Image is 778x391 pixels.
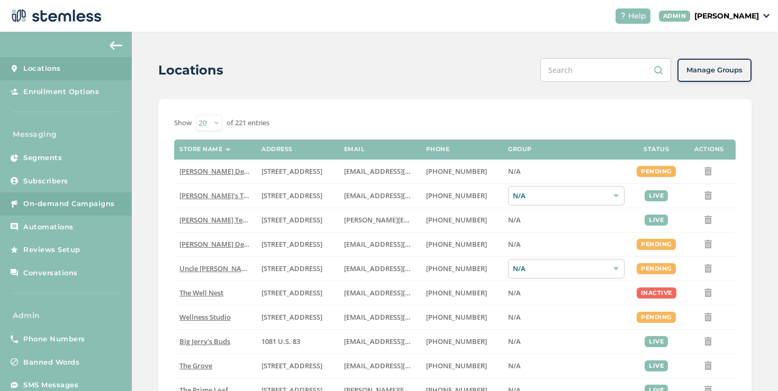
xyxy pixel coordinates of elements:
[261,313,333,322] label: 123 Main Street
[344,167,415,176] label: arman91488@gmail.com
[344,337,459,346] span: [EMAIL_ADDRESS][DOMAIN_NAME]
[261,167,333,176] label: 17523 Ventura Boulevard
[426,216,497,225] label: (503) 332-4545
[426,337,497,346] label: (580) 539-1118
[686,65,743,76] span: Manage Groups
[344,239,459,249] span: [EMAIL_ADDRESS][DOMAIN_NAME]
[23,199,115,209] span: On-demand Campaigns
[179,215,267,225] span: [PERSON_NAME] Test store
[179,191,272,200] span: [PERSON_NAME]'s Test Store
[426,167,497,176] label: (818) 561-0790
[683,139,736,160] th: Actions
[23,87,99,97] span: Enrollment Options
[23,245,80,255] span: Reviews Setup
[23,63,61,74] span: Locations
[23,222,74,232] span: Automations
[763,14,770,18] img: icon_down-arrow-small-66adaf34.svg
[540,58,671,82] input: Search
[8,5,102,26] img: logo-dark-0685b13c.svg
[179,166,263,176] span: [PERSON_NAME] Delivery
[645,190,668,201] div: live
[645,360,668,371] div: live
[261,216,333,225] label: 5241 Center Boulevard
[725,340,778,391] iframe: Chat Widget
[344,288,415,297] label: vmrobins@gmail.com
[179,337,251,346] label: Big Jerry's Buds
[426,312,487,322] span: [PHONE_NUMBER]
[23,176,68,187] span: Subscribers
[426,264,487,273] span: [PHONE_NUMBER]
[508,186,625,206] div: N/A
[508,240,625,249] label: N/A
[344,146,365,153] label: Email
[179,288,251,297] label: The Well Nest
[344,337,415,346] label: info@bigjerrysbuds.com
[628,11,646,22] span: Help
[508,361,625,370] label: N/A
[644,146,669,153] label: Status
[261,361,322,370] span: [STREET_ADDRESS]
[344,166,459,176] span: [EMAIL_ADDRESS][DOMAIN_NAME]
[426,166,487,176] span: [PHONE_NUMBER]
[677,59,752,82] button: Manage Groups
[23,357,79,368] span: Banned Words
[261,166,322,176] span: [STREET_ADDRESS]
[645,336,668,347] div: live
[261,240,333,249] label: 17523 Ventura Boulevard
[174,118,192,128] label: Show
[344,361,459,370] span: [EMAIL_ADDRESS][DOMAIN_NAME]
[426,264,497,273] label: (907) 330-7833
[179,167,251,176] label: Hazel Delivery
[344,215,513,225] span: [PERSON_NAME][EMAIL_ADDRESS][DOMAIN_NAME]
[508,167,625,176] label: N/A
[637,287,676,299] div: inactive
[344,264,459,273] span: [EMAIL_ADDRESS][DOMAIN_NAME]
[261,146,293,153] label: Address
[637,312,676,323] div: pending
[227,118,269,128] label: of 221 entries
[344,313,415,322] label: vmrobins@gmail.com
[426,288,497,297] label: (269) 929-8463
[645,215,668,226] div: live
[179,264,294,273] span: Uncle [PERSON_NAME]’s King Circle
[261,361,333,370] label: 8155 Center Street
[179,337,230,346] span: Big Jerry's Buds
[508,146,532,153] label: Group
[426,313,497,322] label: (269) 929-8463
[344,312,459,322] span: [EMAIL_ADDRESS][DOMAIN_NAME]
[179,361,212,370] span: The Grove
[637,239,676,250] div: pending
[23,334,85,345] span: Phone Numbers
[261,191,333,200] label: 123 East Main Street
[659,11,691,22] div: ADMIN
[344,264,415,273] label: christian@uncleherbsak.com
[23,380,78,390] span: SMS Messages
[344,240,415,249] label: arman91488@gmail.com
[620,13,626,19] img: icon-help-white-03924b79.svg
[426,288,487,297] span: [PHONE_NUMBER]
[426,191,497,200] label: (503) 804-9208
[344,191,459,200] span: [EMAIL_ADDRESS][DOMAIN_NAME]
[261,312,322,322] span: [STREET_ADDRESS]
[426,240,497,249] label: (818) 561-0790
[261,337,333,346] label: 1081 U.S. 83
[179,191,251,200] label: Brian's Test Store
[179,312,231,322] span: Wellness Studio
[261,264,333,273] label: 209 King Circle
[344,361,415,370] label: dexter@thegroveca.com
[426,361,497,370] label: (619) 600-1269
[426,239,487,249] span: [PHONE_NUMBER]
[261,288,333,297] label: 1005 4th Avenue
[261,264,322,273] span: [STREET_ADDRESS]
[426,337,487,346] span: [PHONE_NUMBER]
[158,61,223,80] h2: Locations
[261,215,322,225] span: [STREET_ADDRESS]
[23,268,78,278] span: Conversations
[344,288,459,297] span: [EMAIL_ADDRESS][DOMAIN_NAME]
[179,146,222,153] label: Store name
[261,337,300,346] span: 1081 U.S. 83
[508,313,625,322] label: N/A
[508,259,625,278] div: N/A
[23,153,62,163] span: Segments
[694,11,759,22] p: [PERSON_NAME]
